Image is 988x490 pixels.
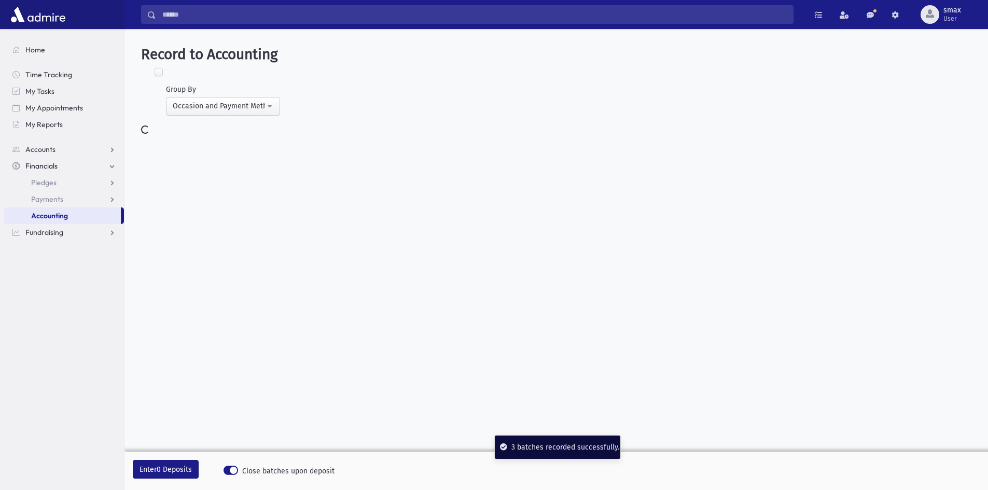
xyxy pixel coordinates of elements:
[25,161,58,171] span: Financials
[507,442,619,453] div: 3 batches recorded successfully.
[4,41,124,58] a: Home
[25,228,63,237] span: Fundraising
[242,466,335,477] span: Close batches upon deposit
[25,145,55,154] span: Accounts
[4,116,124,133] a: My Reports
[4,191,124,207] a: Payments
[4,83,124,100] a: My Tasks
[943,6,961,15] span: smax
[25,87,54,96] span: My Tasks
[4,66,124,83] a: Time Tracking
[25,70,72,79] span: Time Tracking
[4,141,124,158] a: Accounts
[25,120,63,129] span: My Reports
[31,178,57,187] span: Pledges
[4,224,124,241] a: Fundraising
[166,97,280,116] button: Occasion and Payment Method
[156,5,793,24] input: Search
[4,100,124,116] a: My Appointments
[141,46,278,63] span: Record to Accounting
[8,4,68,25] img: AdmirePro
[166,84,280,95] div: Group By
[133,460,199,479] button: Enter0 Deposits
[943,15,961,23] span: User
[173,101,265,111] div: Occasion and Payment Method
[157,465,192,474] span: 0 Deposits
[25,103,83,113] span: My Appointments
[4,158,124,174] a: Financials
[31,211,68,220] span: Accounting
[25,45,45,54] span: Home
[31,194,63,204] span: Payments
[4,207,121,224] a: Accounting
[4,174,124,191] a: Pledges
